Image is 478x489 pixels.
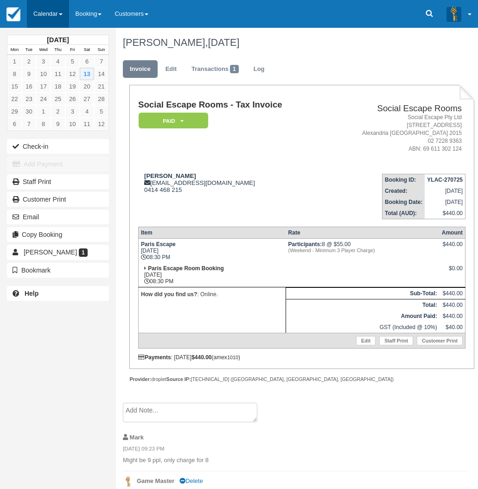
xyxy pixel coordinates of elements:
a: Edit [356,336,376,345]
a: Customer Print [7,192,109,207]
td: [DATE] [425,197,465,208]
a: 7 [22,118,36,130]
th: Fri [65,45,80,55]
a: Transactions1 [185,60,246,78]
h2: Social Escape Rooms [330,104,462,114]
a: 18 [51,80,65,93]
a: 26 [65,93,80,105]
a: 8 [36,118,51,130]
a: 28 [94,93,108,105]
th: Sun [94,45,108,55]
td: GST (Included @ 10%) [286,322,440,333]
a: 24 [36,93,51,105]
button: Email [7,210,109,224]
a: 20 [80,80,94,93]
strong: Payments [138,354,171,361]
td: 8 @ $55.00 [286,238,440,263]
img: A3 [446,6,461,21]
strong: YLAC-270725 [427,177,463,183]
span: [DATE] [208,37,239,48]
a: 9 [22,68,36,80]
button: Check-in [7,139,109,154]
th: Rate [286,227,440,238]
strong: Participants [288,241,322,248]
strong: Mark [130,434,144,441]
a: 12 [65,68,80,80]
a: 10 [36,68,51,80]
th: Amount Paid: [286,311,440,322]
a: 16 [22,80,36,93]
th: Item [138,227,286,238]
b: Help [25,290,38,297]
a: 15 [7,80,22,93]
th: Booking ID: [382,174,425,185]
a: [PERSON_NAME] 1 [7,245,109,260]
a: 1 [36,105,51,118]
a: 3 [65,105,80,118]
a: 10 [65,118,80,130]
a: 4 [80,105,94,118]
small: 1010 [227,355,238,360]
a: 4 [51,55,65,68]
th: Sub-Total: [286,287,440,299]
td: $440.00 [425,208,465,219]
strong: [PERSON_NAME] [144,172,196,179]
span: 1 [230,65,239,73]
a: 23 [22,93,36,105]
em: [DATE] 09:23 PM [123,445,467,455]
button: Add Payment [7,157,109,171]
strong: Paris Escape [141,241,176,248]
strong: Game Master [137,477,174,484]
td: [DATE] [425,185,465,197]
th: Total (AUD): [382,208,425,219]
a: 12 [94,118,108,130]
strong: How did you find us? [141,291,197,298]
div: $440.00 [442,241,463,255]
h1: [PERSON_NAME], [123,37,467,48]
div: : [DATE] (amex ) [138,354,465,361]
a: 17 [36,80,51,93]
address: Social Escape Pty Ltd [STREET_ADDRESS] Alexandria [GEOGRAPHIC_DATA] 2015 02 7228 9363 ABN: 69 611... [330,114,462,153]
td: $440.00 [440,287,465,299]
em: (Weekend - Minimum 3 Player Charge) [288,248,437,253]
a: 2 [51,105,65,118]
a: 11 [51,68,65,80]
a: 9 [51,118,65,130]
td: $440.00 [440,299,465,311]
th: Wed [36,45,51,55]
span: [PERSON_NAME] [24,248,77,256]
td: [DATE] 08:30 PM [138,263,286,287]
div: droplet [TECHNICAL_ID] ([GEOGRAPHIC_DATA], [GEOGRAPHIC_DATA], [GEOGRAPHIC_DATA]) [129,376,474,383]
a: 5 [65,55,80,68]
em: Paid [139,113,208,129]
th: Amount [440,227,465,238]
p: Might be 9 ppl, only charge for 8 [123,456,467,465]
strong: Source IP: [166,376,191,382]
a: 3 [36,55,51,68]
a: 14 [94,68,108,80]
a: 30 [22,105,36,118]
a: 11 [80,118,94,130]
a: 19 [65,80,80,93]
a: Delete [179,477,203,484]
th: Booking Date: [382,197,425,208]
td: $40.00 [440,322,465,333]
div: $0.00 [442,265,463,279]
th: Sat [80,45,94,55]
a: 29 [7,105,22,118]
img: checkfront-main-nav-mini-logo.png [6,7,20,21]
th: Created: [382,185,425,197]
a: 25 [51,93,65,105]
a: 2 [22,55,36,68]
a: Invoice [123,60,158,78]
a: 22 [7,93,22,105]
a: Staff Print [379,336,413,345]
a: 13 [80,68,94,80]
button: Bookmark [7,263,109,278]
a: 21 [94,80,108,93]
th: Mon [7,45,22,55]
strong: Provider: [129,376,151,382]
a: Customer Print [417,336,463,345]
button: Copy Booking [7,227,109,242]
strong: $440.00 [191,354,211,361]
